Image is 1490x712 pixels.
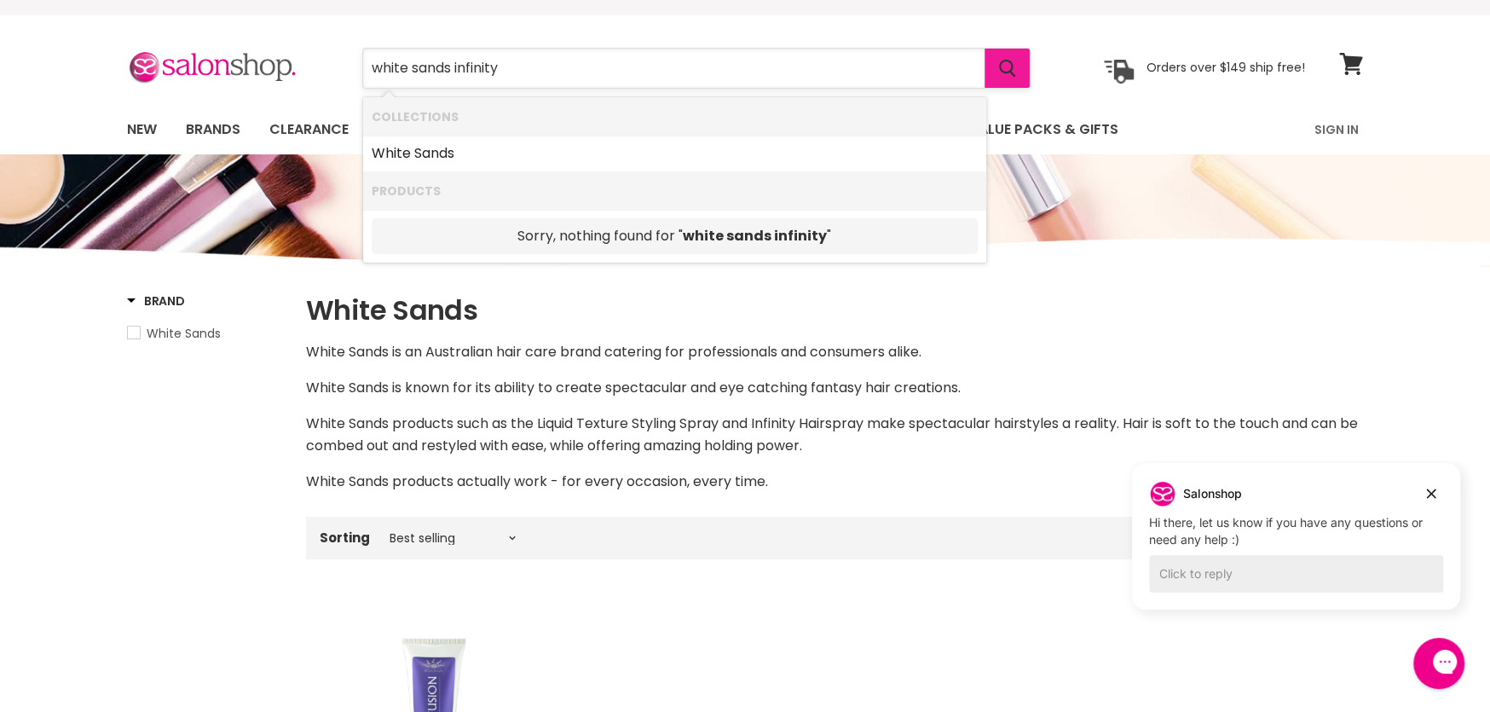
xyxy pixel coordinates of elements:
h1: White Sands [306,292,1363,328]
a: New [114,112,170,148]
a: Brands [173,112,253,148]
b: Sands [414,143,454,163]
li: Products [363,171,986,210]
p: White Sands is an Australian hair care brand catering for professionals and consumers alike. [306,341,1363,363]
iframe: Gorgias live chat campaigns [1119,460,1473,635]
li: Collections: White Sands [363,136,986,171]
h3: Brand [127,292,185,310]
p: Orders over $149 ship free! [1146,60,1305,75]
b: White [372,143,411,163]
p: White Sands is known for its ability to create spectacular and eye catching fantasy hair creations. [306,377,1363,399]
p: White Sands products such as the Liquid Texture Styling Spray and Infinity Hairspray make spectac... [306,413,1363,457]
nav: Main [106,105,1384,154]
strong: white sands infinity [683,226,827,246]
button: Search [985,49,1030,88]
p: Sorry, nothing found for " " [380,227,969,246]
a: Clearance [257,112,361,148]
span: White Sands [147,325,221,342]
a: White Sands [127,324,285,343]
li: Did you mean [363,210,986,263]
a: Sign In [1304,112,1369,148]
p: White Sands products actually work - for every occasion, every time. [306,471,1363,493]
input: Search [363,49,985,88]
form: Product [362,48,1031,89]
iframe: Gorgias live chat messenger [1405,632,1473,695]
a: Value Packs & Gifts [956,112,1131,148]
label: Sorting [320,530,370,545]
ul: Main menu [114,105,1218,154]
li: Collections [363,97,986,136]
